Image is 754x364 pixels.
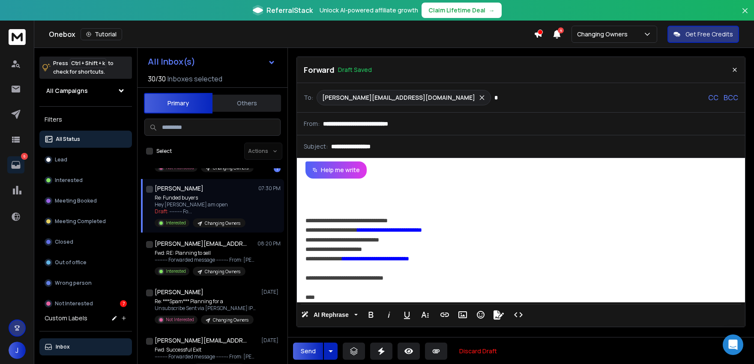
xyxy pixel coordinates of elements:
[49,28,534,40] div: Onebox
[205,269,240,275] p: Changing Owners
[685,30,733,39] p: Get Free Credits
[320,6,418,15] p: Unlock AI-powered affiliate growth
[148,74,166,84] span: 30 / 30
[56,136,80,143] p: All Status
[55,156,67,163] p: Lead
[155,201,245,208] p: Hey [PERSON_NAME] am open
[304,119,320,128] p: From:
[166,268,186,274] p: Interested
[312,311,350,319] span: AI Rephrase
[39,131,132,148] button: All Status
[39,82,132,99] button: All Campaigns
[55,239,73,245] p: Closed
[46,87,88,95] h1: All Campaigns
[9,342,26,359] button: J
[55,280,92,286] p: Wrong person
[55,259,87,266] p: Out of office
[155,346,257,353] p: Fwd: Successful Exit
[166,316,194,323] p: Not Interested
[56,343,70,350] p: Inbox
[55,218,106,225] p: Meeting Completed
[258,185,281,192] p: 07:30 PM
[274,165,281,172] div: 1
[70,58,106,68] span: Ctrl + Shift + k
[55,177,83,184] p: Interested
[266,5,313,15] span: ReferralStack
[144,93,212,113] button: Primary
[212,94,281,113] button: Others
[155,184,203,193] h1: [PERSON_NAME]
[213,317,248,323] p: Changing Owners
[155,194,245,201] p: Re: Funded buyers
[723,334,743,355] div: Open Intercom Messenger
[39,113,132,125] h3: Filters
[739,5,751,26] button: Close banner
[39,233,132,251] button: Closed
[155,336,249,345] h1: [PERSON_NAME][EMAIL_ADDRESS][DOMAIN_NAME]
[304,93,313,102] p: To:
[338,66,372,74] p: Draft Saved
[491,306,507,323] button: Signature
[489,6,495,15] span: →
[39,254,132,271] button: Out of office
[577,30,631,39] p: Changing Owners
[168,74,222,84] h3: Inboxes selected
[155,208,168,215] span: Draft:
[452,343,504,360] button: Discard Draft
[39,151,132,168] button: Lead
[261,337,281,344] p: [DATE]
[21,153,28,160] p: 6
[708,92,718,103] p: CC
[155,257,257,263] p: ---------- Forwarded message --------- From: [PERSON_NAME]
[667,26,739,43] button: Get Free Credits
[155,305,257,312] p: Unsubscribe Sent via [PERSON_NAME] IPhone
[299,306,359,323] button: AI Rephrase
[166,220,186,226] p: Interested
[304,142,328,151] p: Subject:
[510,306,527,323] button: Code View
[39,213,132,230] button: Meeting Completed
[169,208,192,215] span: ---------- Fo ...
[55,300,93,307] p: Not Interested
[148,57,195,66] h1: All Inbox(s)
[399,306,415,323] button: Underline (Ctrl+U)
[381,306,397,323] button: Italic (Ctrl+I)
[81,28,122,40] button: Tutorial
[7,156,24,173] a: 6
[39,172,132,189] button: Interested
[322,93,475,102] p: [PERSON_NAME][EMAIL_ADDRESS][DOMAIN_NAME]
[473,306,489,323] button: Emoticons
[155,250,257,257] p: Fwd: RE: Planning to sell
[120,300,127,307] div: 7
[363,306,379,323] button: Bold (Ctrl+B)
[724,92,738,103] p: BCC
[155,239,249,248] h1: [PERSON_NAME][EMAIL_ADDRESS][DOMAIN_NAME]
[257,240,281,247] p: 08:20 PM
[39,338,132,355] button: Inbox
[304,64,335,76] p: Forward
[305,161,367,179] button: Help me write
[417,306,433,323] button: More Text
[155,288,203,296] h1: [PERSON_NAME]
[141,53,282,70] button: All Inbox(s)
[39,295,132,312] button: Not Interested7
[39,274,132,292] button: Wrong person
[53,59,114,76] p: Press to check for shortcuts.
[455,306,471,323] button: Insert Image (Ctrl+P)
[261,289,281,295] p: [DATE]
[45,314,87,322] h3: Custom Labels
[558,27,564,33] span: 4
[213,165,248,171] p: Changing Owners
[422,3,502,18] button: Claim Lifetime Deal→
[155,353,257,360] p: ---------- Forwarded message --------- From: [PERSON_NAME]
[156,148,172,155] label: Select
[205,220,240,227] p: Changing Owners
[293,343,323,360] button: Send
[437,306,453,323] button: Insert Link (Ctrl+K)
[55,197,97,204] p: Meeting Booked
[39,192,132,209] button: Meeting Booked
